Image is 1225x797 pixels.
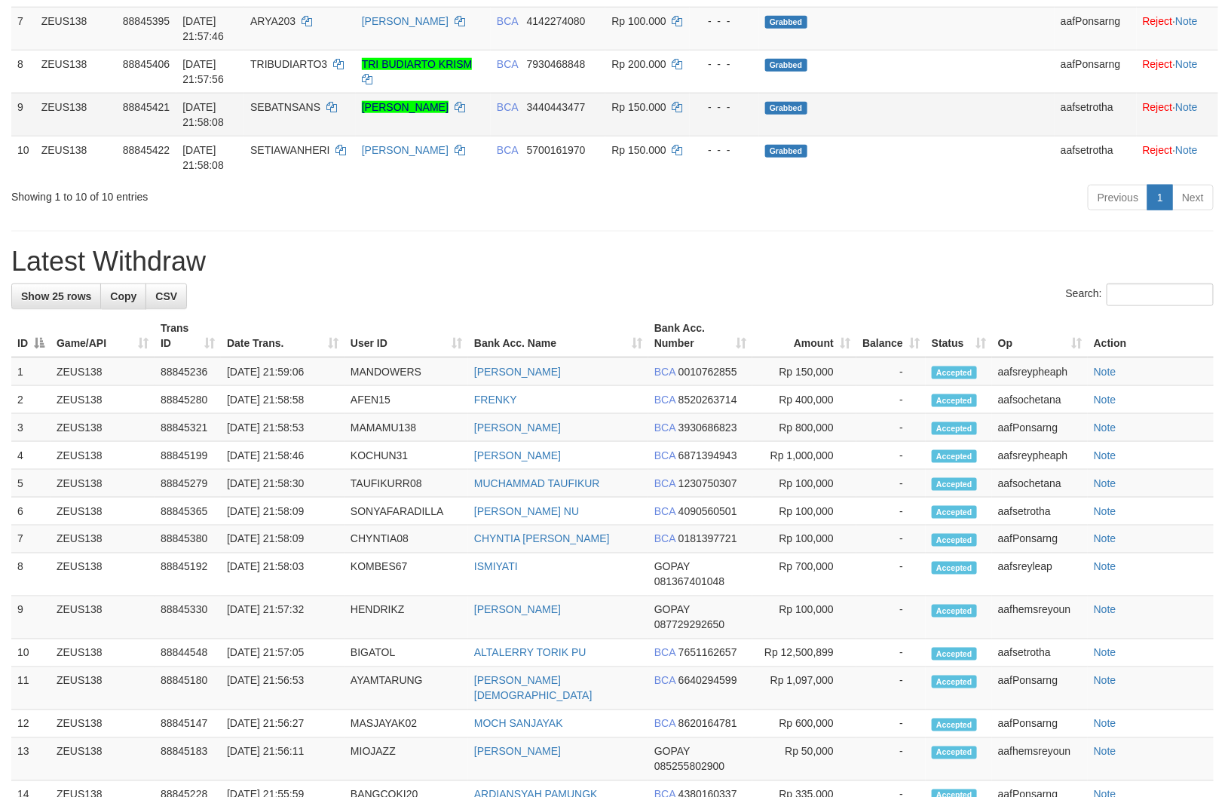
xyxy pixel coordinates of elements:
a: Note [1094,505,1116,517]
th: Trans ID: activate to sort column ascending [155,314,221,357]
td: · [1137,7,1218,50]
td: - [856,553,926,596]
td: - [856,639,926,667]
span: [DATE] 21:57:56 [182,58,224,85]
td: Rp 1,097,000 [752,667,856,710]
div: - - - [696,14,753,29]
span: Accepted [932,450,977,463]
td: 11 [11,667,51,710]
a: [PERSON_NAME] [474,421,561,434]
label: Search: [1066,284,1214,306]
a: TRI BUDIARTO KRISM [362,58,473,70]
td: 2 [11,386,51,414]
a: Note [1094,718,1116,730]
td: · [1137,136,1218,179]
td: aafsetrotha [992,498,1088,526]
td: 13 [11,738,51,781]
td: - [856,442,926,470]
span: GOPAY [654,561,690,573]
span: SETIAWANHERI [250,144,330,156]
td: [DATE] 21:58:46 [221,442,345,470]
th: Op: activate to sort column ascending [992,314,1088,357]
td: MIOJAZZ [345,738,468,781]
td: SONYAFARADILLA [345,498,468,526]
td: [DATE] 21:58:03 [221,553,345,596]
td: KOCHUN31 [345,442,468,470]
td: 88845330 [155,596,221,639]
td: [DATE] 21:59:06 [221,357,345,386]
td: ZEUS138 [51,357,155,386]
a: FRENKY [474,394,517,406]
span: Accepted [932,648,977,661]
td: aafsreyleap [992,553,1088,596]
span: [DATE] 21:58:08 [182,144,224,171]
td: · [1137,93,1218,136]
td: Rp 100,000 [752,498,856,526]
td: CHYNTIA08 [345,526,468,553]
a: [PERSON_NAME] [474,746,561,758]
a: Note [1094,561,1116,573]
span: [DATE] 21:57:46 [182,15,224,42]
span: Accepted [932,366,977,379]
span: Grabbed [765,102,807,115]
th: Game/API: activate to sort column ascending [51,314,155,357]
td: 3 [11,414,51,442]
td: - [856,470,926,498]
td: [DATE] 21:57:32 [221,596,345,639]
span: Copy 7930468848 to clipboard [527,58,586,70]
td: ZEUS138 [51,639,155,667]
a: Note [1094,746,1116,758]
a: CSV [145,284,187,309]
span: TRIBUDIARTO3 [250,58,327,70]
span: Copy 1230750307 to clipboard [678,477,737,489]
td: 5 [11,470,51,498]
th: Amount: activate to sort column ascending [752,314,856,357]
td: [DATE] 21:56:27 [221,710,345,738]
td: [DATE] 21:56:11 [221,738,345,781]
span: Accepted [932,605,977,618]
a: Note [1175,15,1198,27]
a: Note [1094,477,1116,489]
span: Copy 3930686823 to clipboard [678,421,737,434]
td: Rp 100,000 [752,526,856,553]
span: GOPAY [654,746,690,758]
td: [DATE] 21:58:30 [221,470,345,498]
div: - - - [696,143,753,158]
span: Copy 4142274080 to clipboard [527,15,586,27]
td: Rp 400,000 [752,386,856,414]
td: ZEUS138 [51,498,155,526]
td: ZEUS138 [51,386,155,414]
td: 4 [11,442,51,470]
span: Accepted [932,422,977,435]
td: 88845380 [155,526,221,553]
span: Grabbed [765,59,807,72]
span: ARYA203 [250,15,296,27]
td: MAMAMU138 [345,414,468,442]
a: Note [1094,675,1116,687]
span: BCA [654,394,675,406]
a: [PERSON_NAME] [362,15,449,27]
td: - [856,710,926,738]
td: Rp 50,000 [752,738,856,781]
td: 88845365 [155,498,221,526]
a: Note [1175,58,1198,70]
td: TAUFIKURR08 [345,470,468,498]
a: Note [1094,449,1116,461]
td: - [856,414,926,442]
td: [DATE] 21:58:53 [221,414,345,442]
a: Show 25 rows [11,284,101,309]
td: [DATE] 21:58:58 [221,386,345,414]
span: BCA [497,15,518,27]
span: BCA [654,718,675,730]
td: KOMBES67 [345,553,468,596]
td: BIGATOL [345,639,468,667]
td: Rp 1,000,000 [752,442,856,470]
span: Rp 100.000 [611,15,666,27]
th: Status: activate to sort column ascending [926,314,992,357]
span: Copy 6871394943 to clipboard [678,449,737,461]
a: CHYNTIA [PERSON_NAME] [474,533,610,545]
th: Bank Acc. Number: activate to sort column ascending [648,314,752,357]
td: 6 [11,498,51,526]
span: BCA [654,366,675,378]
td: ZEUS138 [35,93,117,136]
